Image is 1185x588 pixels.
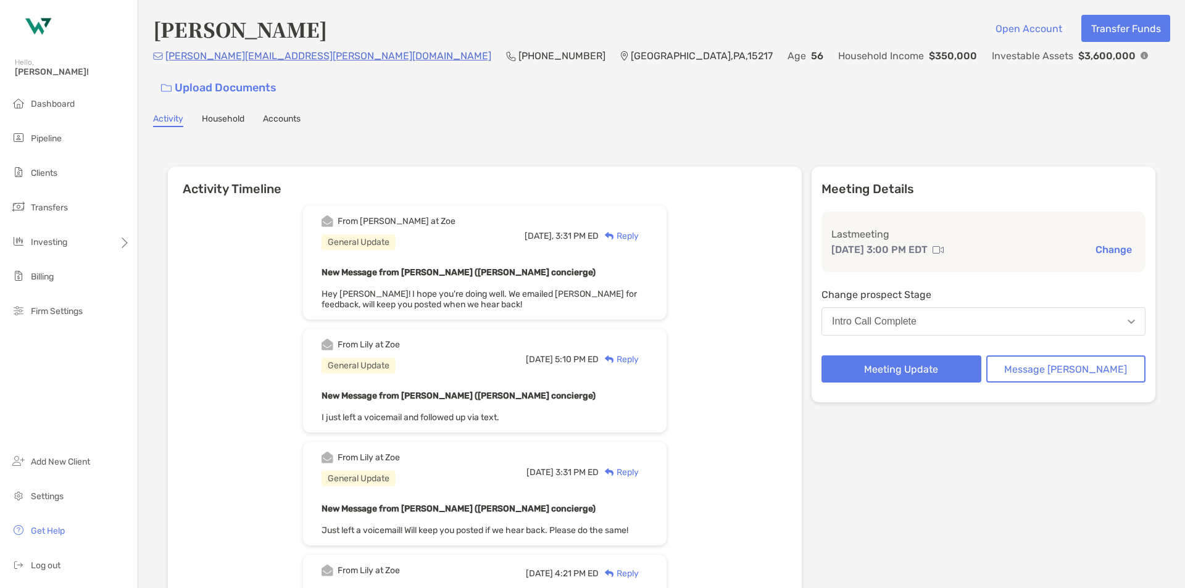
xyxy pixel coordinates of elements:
[821,181,1145,197] p: Meeting Details
[322,391,596,401] b: New Message from [PERSON_NAME] ([PERSON_NAME] concierge)
[599,353,639,366] div: Reply
[831,242,928,257] p: [DATE] 3:00 PM EDT
[555,568,599,579] span: 4:21 PM ED
[811,48,823,64] p: 56
[322,289,637,310] span: Hey [PERSON_NAME]! I hope you're doing well. We emailed [PERSON_NAME] for feedback, will keep you...
[322,234,396,250] div: General Update
[31,491,64,502] span: Settings
[605,232,614,240] img: Reply icon
[161,84,172,93] img: button icon
[338,565,400,576] div: From Lily at Zoe
[605,355,614,363] img: Reply icon
[832,316,917,327] div: Intro Call Complete
[986,15,1071,42] button: Open Account
[555,467,599,478] span: 3:31 PM ED
[322,471,396,486] div: General Update
[11,303,26,318] img: firm-settings icon
[31,133,62,144] span: Pipeline
[821,355,981,383] button: Meeting Update
[821,287,1145,302] p: Change prospect Stage
[620,51,628,61] img: Location Icon
[168,167,802,196] h6: Activity Timeline
[631,48,773,64] p: [GEOGRAPHIC_DATA] , PA , 15217
[788,48,806,64] p: Age
[821,307,1145,336] button: Intro Call Complete
[202,114,244,127] a: Household
[1078,48,1136,64] p: $3,600,000
[599,230,639,242] div: Reply
[986,355,1146,383] button: Message [PERSON_NAME]
[322,215,333,227] img: Event icon
[11,96,26,110] img: dashboard icon
[555,354,599,365] span: 5:10 PM ED
[11,488,26,503] img: settings icon
[929,48,977,64] p: $350,000
[338,216,455,226] div: From [PERSON_NAME] at Zoe
[838,48,924,64] p: Household Income
[1128,320,1135,324] img: Open dropdown arrow
[506,51,516,61] img: Phone Icon
[31,271,54,282] span: Billing
[338,452,400,463] div: From Lily at Zoe
[31,560,60,571] span: Log out
[31,306,83,317] span: Firm Settings
[518,48,605,64] p: [PHONE_NUMBER]
[31,99,75,109] span: Dashboard
[525,231,554,241] span: [DATE],
[933,245,944,255] img: communication type
[11,130,26,145] img: pipeline icon
[322,565,333,576] img: Event icon
[526,467,554,478] span: [DATE]
[31,168,57,178] span: Clients
[15,5,59,49] img: Zoe Logo
[599,466,639,479] div: Reply
[1081,15,1170,42] button: Transfer Funds
[555,231,599,241] span: 3:31 PM ED
[11,523,26,537] img: get-help icon
[831,226,1136,242] p: Last meeting
[1141,52,1148,59] img: Info Icon
[11,557,26,572] img: logout icon
[11,234,26,249] img: investing icon
[322,267,596,278] b: New Message from [PERSON_NAME] ([PERSON_NAME] concierge)
[31,526,65,536] span: Get Help
[605,468,614,476] img: Reply icon
[15,67,130,77] span: [PERSON_NAME]!
[1092,243,1136,256] button: Change
[322,525,628,536] span: Just left a voicemail! Will keep you posted if we hear back. Please do the same!
[322,339,333,350] img: Event icon
[11,453,26,468] img: add_new_client icon
[31,237,67,247] span: Investing
[992,48,1073,64] p: Investable Assets
[526,568,553,579] span: [DATE]
[31,202,68,213] span: Transfers
[322,452,333,463] img: Event icon
[11,165,26,180] img: clients icon
[263,114,301,127] a: Accounts
[322,358,396,373] div: General Update
[11,199,26,214] img: transfers icon
[322,412,499,423] span: I just left a voicemail and followed up via text.
[338,339,400,350] div: From Lily at Zoe
[322,503,596,514] b: New Message from [PERSON_NAME] ([PERSON_NAME] concierge)
[599,567,639,580] div: Reply
[165,48,491,64] p: [PERSON_NAME][EMAIL_ADDRESS][PERSON_NAME][DOMAIN_NAME]
[31,457,90,467] span: Add New Client
[153,75,285,101] a: Upload Documents
[11,268,26,283] img: billing icon
[153,114,183,127] a: Activity
[153,52,163,60] img: Email Icon
[526,354,553,365] span: [DATE]
[153,15,327,43] h4: [PERSON_NAME]
[605,569,614,578] img: Reply icon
